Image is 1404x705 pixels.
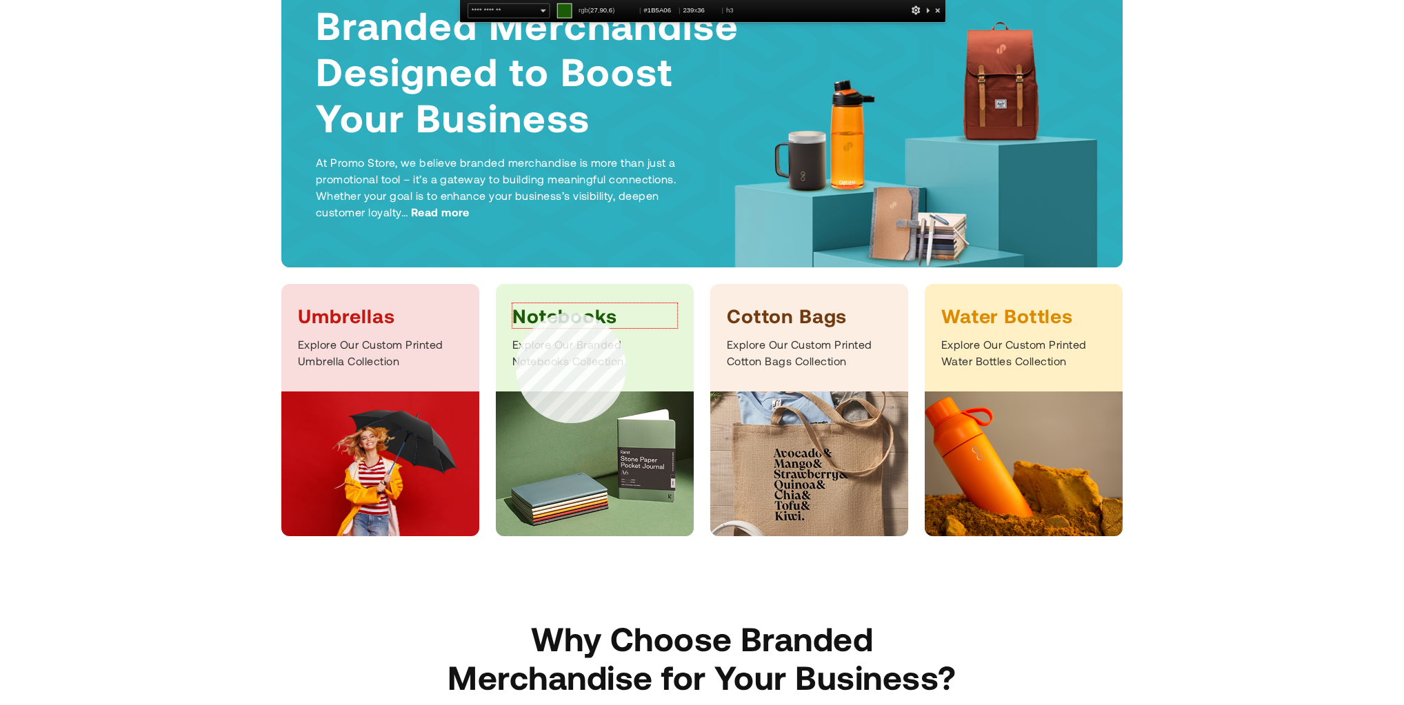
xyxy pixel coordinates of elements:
[697,6,705,14] span: 36
[727,336,892,369] p: Explore Our Custom Printed Cotton Bags Collection
[512,303,677,328] h3: Notebooks
[932,3,943,17] div: Close and Stop Picking
[298,336,463,369] p: Explore Our Custom Printed Umbrella Collection
[281,391,479,536] img: Umbrellas Category
[496,391,694,536] img: Notebooks Category
[512,336,677,369] p: Explore Our Branded Notebooks Collection
[710,391,908,536] img: Bags Category
[679,6,681,14] span: |
[443,619,961,696] h2: Why Choose Branded Merchandise for Your Business?
[726,3,734,17] span: h3
[609,6,612,14] span: 6
[496,284,694,536] a: Notebooks Explore Our Branded Notebooks Collection
[281,284,479,536] a: Umbrellas Explore Our Custom Printed Umbrella Collection
[683,6,694,14] span: 239
[411,204,470,221] span: Read more
[599,6,607,14] span: 90
[683,3,719,17] span: x
[941,336,1106,369] p: Explore Our Custom Printed Water Bottles Collection
[644,3,676,17] span: #1B5A06
[710,284,908,536] a: Cotton Bags Explore Our Custom Printed Cotton Bags Collection
[923,3,932,17] div: Collapse This Panel
[941,303,1106,328] h3: Water Bottles
[721,6,723,14] span: |
[590,6,598,14] span: 27
[316,1,741,141] h1: Branded Merchandise Designed to Boost Your Business
[925,284,1123,536] a: Water Bottles Explore Our Custom Printed Water Bottles Collection
[639,6,641,14] span: |
[910,3,921,17] div: Options
[298,303,463,328] h3: Umbrellas
[579,3,636,17] span: rgb( , , )
[925,391,1123,536] img: Bottles Category
[727,303,892,328] h3: Cotton Bags
[725,16,1112,295] img: Products
[316,156,676,218] span: At Promo Store, we believe branded merchandise is more than just a promotional tool – it’s a gate...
